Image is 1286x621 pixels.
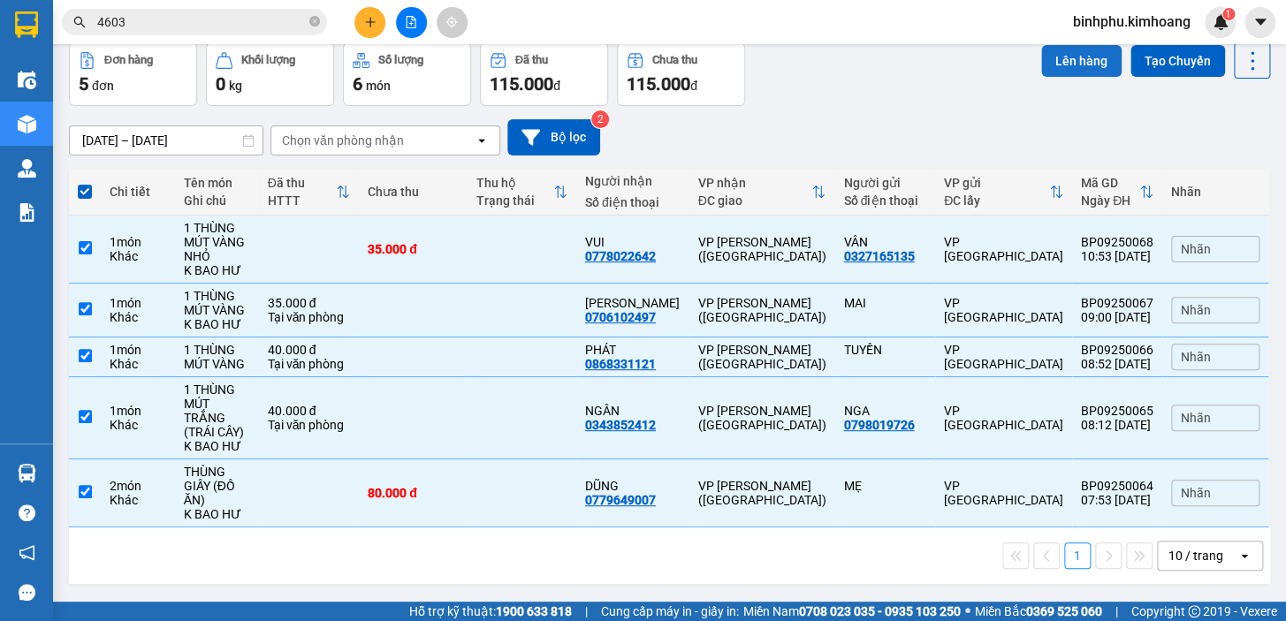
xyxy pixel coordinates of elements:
div: 08:12 [DATE] [1081,418,1153,432]
input: Tìm tên, số ĐT hoặc mã đơn [97,12,306,32]
span: 0 [216,73,225,95]
span: 0778022642 - [7,95,117,112]
div: 1 THÙNG MÚT VÀNG [184,343,250,371]
th: Toggle SortBy [259,169,360,216]
div: 40.000 đ [268,343,351,357]
div: 1 THÙNG MÚT TRẮNG (TRÁI CÂY) [184,382,250,439]
div: 35.000 đ [368,242,459,256]
div: Khác [110,357,166,371]
span: 115.000 [490,73,553,95]
div: Mã GD [1081,176,1139,190]
button: plus [354,7,385,38]
span: Miền Nam [743,602,961,621]
div: VP [GEOGRAPHIC_DATA] [944,343,1063,371]
span: VUI [95,95,117,112]
img: warehouse-icon [18,159,36,178]
button: Chưa thu115.000đ [617,42,745,106]
sup: 2 [591,110,609,128]
span: GIAO: [7,115,112,132]
div: Ghi chú [184,193,250,208]
button: aim [437,7,468,38]
span: Miền Bắc [975,602,1102,621]
div: Tại văn phòng [268,310,351,324]
div: VP [GEOGRAPHIC_DATA] [944,235,1063,263]
sup: 1 [1222,8,1235,20]
div: 1 THÙNG MÚT VÀNG [184,289,250,317]
div: Số lượng [378,54,423,66]
div: 1 món [110,404,166,418]
div: Tại văn phòng [268,418,351,432]
div: HOÀI PHÚC [585,296,681,310]
div: BP09250064 [1081,479,1153,493]
span: 1 [1225,8,1231,20]
div: 1 món [110,343,166,357]
span: Cung cấp máy in - giấy in: [601,602,739,621]
div: 1 món [110,296,166,310]
button: Lên hàng [1041,45,1122,77]
div: DŨNG [585,479,681,493]
button: Đơn hàng5đơn [69,42,197,106]
div: 0343852412 [585,418,656,432]
span: 6 [353,73,362,95]
img: solution-icon [18,203,36,222]
span: notification [19,544,35,561]
div: BP09250068 [1081,235,1153,249]
div: VP [GEOGRAPHIC_DATA] [944,296,1063,324]
span: | [1115,602,1118,621]
button: Tạo Chuyến [1130,45,1225,77]
div: Chi tiết [110,185,166,199]
span: đ [553,79,560,93]
span: search [73,16,86,28]
th: Toggle SortBy [689,169,834,216]
div: VÂN [843,235,926,249]
div: MẸ [843,479,926,493]
div: VP [PERSON_NAME] ([GEOGRAPHIC_DATA]) [697,343,826,371]
input: Select a date range. [70,126,263,155]
strong: 1900 633 818 [496,604,572,618]
img: warehouse-icon [18,464,36,482]
div: VUI [585,235,681,249]
span: Nhãn [1181,303,1211,317]
button: Bộ lọc [507,119,600,155]
span: VP [GEOGRAPHIC_DATA] - [36,34,229,51]
div: Khác [110,418,166,432]
div: Tại văn phòng [268,357,351,371]
div: 0778022642 [585,249,656,263]
div: BP09250067 [1081,296,1153,310]
span: close-circle [309,14,320,31]
div: MAI [843,296,926,310]
div: NGÂN [585,404,681,418]
span: đơn [92,79,114,93]
div: VP [PERSON_NAME] ([GEOGRAPHIC_DATA]) [697,479,826,507]
div: 35.000 đ [268,296,351,310]
div: Khác [110,310,166,324]
div: Thu hộ [476,176,553,190]
svg: open [1237,549,1252,563]
span: Nhãn [1181,486,1211,500]
span: 5 [79,73,88,95]
div: K BAO HƯ [184,439,250,453]
img: warehouse-icon [18,115,36,133]
span: copyright [1188,605,1200,617]
span: Hỗ trợ kỹ thuật: [409,602,572,621]
div: HTTT [268,193,337,208]
div: NGA [843,404,926,418]
div: PHÁT [585,343,681,357]
span: question-circle [19,504,35,521]
span: kg [229,79,242,93]
div: Khác [110,493,166,507]
button: caret-down [1244,7,1275,38]
span: file-add [405,16,417,28]
div: Khác [110,249,166,263]
div: 10 / trang [1168,547,1223,564]
p: NHẬN: [7,59,258,93]
strong: 0369 525 060 [1026,604,1102,618]
img: warehouse-icon [18,71,36,89]
th: Toggle SortBy [935,169,1072,216]
div: 09:00 [DATE] [1081,310,1153,324]
div: 40.000 đ [268,404,351,418]
span: Nhãn [1181,411,1211,425]
div: K BAO HƯ [184,507,250,521]
div: Ngày ĐH [1081,193,1139,208]
span: Nhãn [1181,350,1211,364]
